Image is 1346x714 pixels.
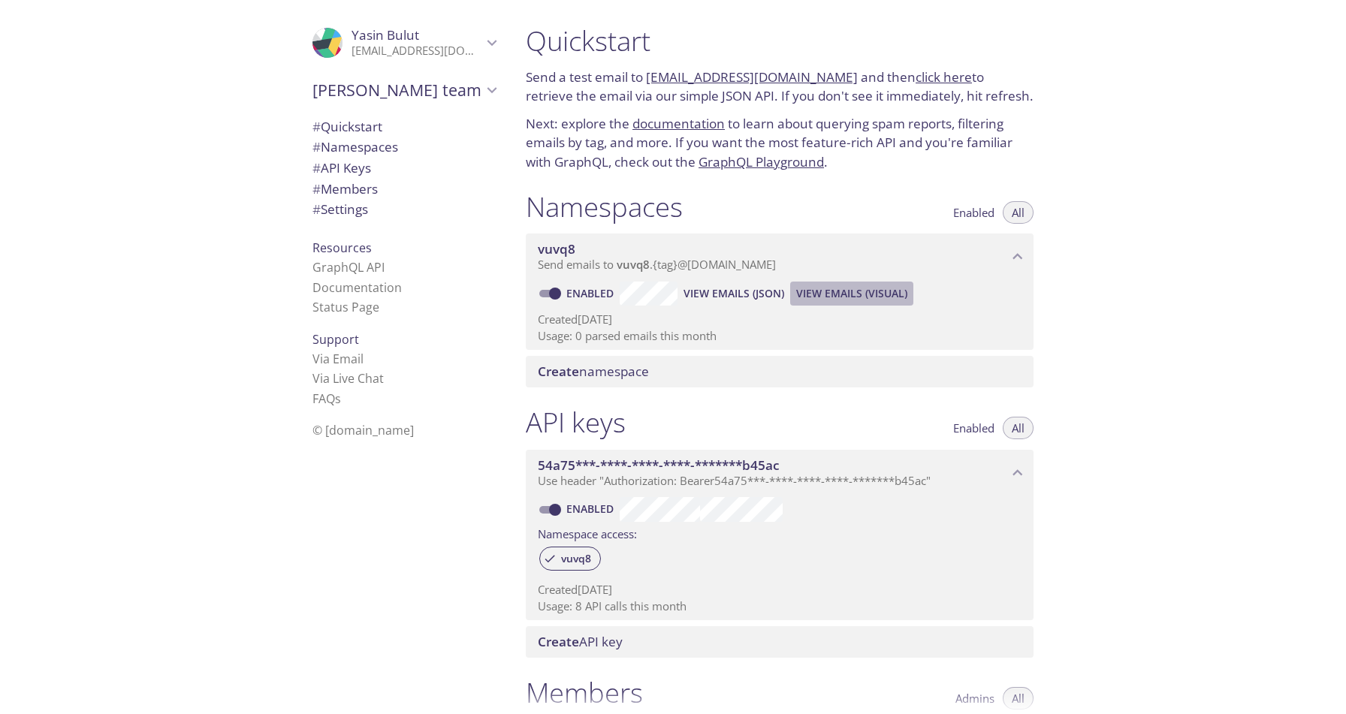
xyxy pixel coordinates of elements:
div: Yasin Bulut [300,18,508,68]
div: Members [300,179,508,200]
div: Namespaces [300,137,508,158]
span: Yasin Bulut [352,26,419,44]
a: Enabled [564,286,620,300]
a: FAQ [312,390,341,407]
p: Usage: 8 API calls this month [538,598,1022,614]
a: GraphQL API [312,259,385,276]
a: Documentation [312,279,402,296]
span: # [312,200,321,218]
button: Admins [946,687,1003,709]
div: Quickstart [300,116,508,137]
span: View Emails (JSON) [684,285,784,303]
p: Created [DATE] [538,312,1022,327]
span: Members [312,180,378,197]
a: Via Email [312,351,364,367]
button: All [1003,201,1034,224]
span: Resources [312,240,372,256]
div: Team Settings [300,199,508,220]
span: API Keys [312,159,371,176]
button: All [1003,687,1034,709]
a: GraphQL Playground [699,153,824,170]
div: Yasin's team [300,71,508,110]
span: namespace [538,363,649,380]
p: [EMAIL_ADDRESS][DOMAIN_NAME] [352,44,482,59]
span: Settings [312,200,368,218]
span: Create [538,363,579,380]
span: # [312,159,321,176]
button: Enabled [944,417,1003,439]
span: # [312,118,321,135]
span: © [DOMAIN_NAME] [312,422,414,438]
div: Create API Key [526,626,1034,658]
h1: Members [526,676,643,709]
a: documentation [632,115,725,132]
div: vuvq8 namespace [526,233,1034,280]
a: Enabled [564,502,620,516]
span: View Emails (Visual) [796,285,907,303]
p: Next: explore the to learn about querying spam reports, filtering emails by tag, and more. If you... [526,114,1034,172]
button: View Emails (JSON) [678,282,790,306]
span: Create [538,633,579,650]
span: Support [312,331,359,348]
span: Namespaces [312,138,398,155]
span: [PERSON_NAME] team [312,80,482,101]
span: Quickstart [312,118,382,135]
h1: API keys [526,405,626,439]
button: View Emails (Visual) [790,282,913,306]
span: Send emails to . {tag} @[DOMAIN_NAME] [538,257,776,272]
span: vuvq8 [538,240,575,258]
div: Create namespace [526,356,1034,387]
h1: Namespaces [526,190,683,224]
span: # [312,138,321,155]
span: vuvq8 [617,257,650,272]
span: # [312,180,321,197]
span: vuvq8 [552,552,600,565]
span: API key [538,633,623,650]
p: Send a test email to and then to retrieve the email via our simple JSON API. If you don't see it ... [526,68,1034,106]
a: Status Page [312,299,379,315]
button: Enabled [944,201,1003,224]
button: All [1003,417,1034,439]
div: vuvq8 [539,547,601,571]
p: Created [DATE] [538,582,1022,598]
p: Usage: 0 parsed emails this month [538,328,1022,344]
div: API Keys [300,158,508,179]
h1: Quickstart [526,24,1034,58]
span: s [335,390,341,407]
a: Via Live Chat [312,370,384,387]
label: Namespace access: [538,522,637,544]
a: [EMAIL_ADDRESS][DOMAIN_NAME] [646,68,858,86]
a: click here [916,68,972,86]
